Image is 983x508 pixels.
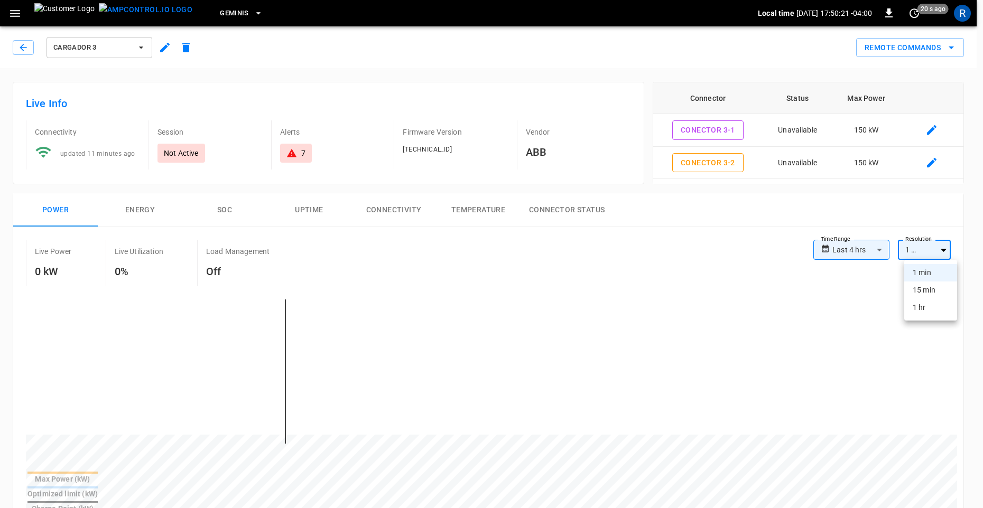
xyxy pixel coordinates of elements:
table: connector table [653,82,963,244]
span: updated 11 minutes ago [60,150,135,157]
span: Cargador 3 [53,42,132,54]
td: Unavailable [763,179,832,212]
div: 1 min [898,240,936,260]
h6: ABB [526,144,631,161]
p: Live Utilization [115,246,163,257]
button: SOC [182,193,267,227]
li: 1 hr [904,299,957,316]
button: Conector 3-2 [672,153,744,173]
label: Time Range [821,235,850,243]
p: Alerts [280,127,385,137]
p: Local time [758,8,794,18]
p: [DATE] 17:50:21 -04:00 [796,8,872,18]
li: 15 min [904,281,957,299]
p: Load Management [206,246,270,257]
div: 7 [301,148,305,158]
button: Power [13,193,98,227]
button: Conector 3-1 [672,120,744,140]
h6: 0% [115,263,163,280]
th: Max Power [832,82,901,114]
img: Customer Logo [34,3,95,23]
p: Not Active [164,148,199,158]
span: Geminis [220,7,249,20]
button: set refresh interval [906,5,923,22]
span: [TECHNICAL_ID] [403,146,452,153]
p: Firmware Version [403,127,508,137]
button: Temperature [436,193,521,227]
button: Connector Status [521,193,613,227]
th: Status [763,82,832,114]
p: Live Power [35,246,72,257]
td: Unavailable [763,147,832,180]
button: Uptime [267,193,351,227]
div: profile-icon [954,5,971,22]
label: Resolution [905,235,932,243]
td: Unavailable [763,114,832,147]
h6: Off [206,263,270,280]
button: Connectivity [351,193,436,227]
div: remote commands options [856,38,964,58]
span: 20 s ago [917,4,949,14]
p: Vendor [526,127,631,137]
button: Remote Commands [856,38,964,58]
h6: 0 kW [35,263,72,280]
img: ampcontrol.io logo [99,3,192,16]
td: 150 kW [832,114,901,147]
p: Connectivity [35,127,140,137]
button: Energy [98,193,182,227]
h6: Live Info [26,95,631,112]
th: Connector [653,82,763,114]
p: Session [157,127,263,137]
div: Last 4 hrs [832,240,889,260]
td: 150 kW [832,147,901,180]
li: 1 min [904,264,957,281]
td: 150 kW [832,179,901,212]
